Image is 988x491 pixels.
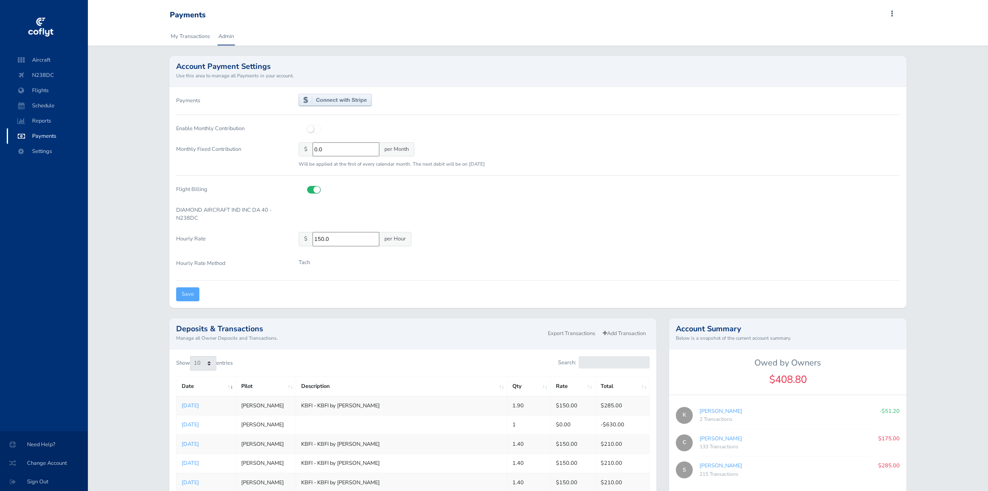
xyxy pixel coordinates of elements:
th: Total: activate to sort column ascending [595,377,650,396]
a: [PERSON_NAME] [699,407,742,415]
label: DIAMOND AIRCRAFT IND INC DA 40 - N238DC [170,203,293,225]
a: [PERSON_NAME] [699,462,742,469]
p: -$51.20 [879,407,900,415]
label: Search: [558,356,650,368]
span: Change Account [10,456,78,471]
td: $150.00 [550,434,595,453]
td: KBFI - KBFI by [PERSON_NAME] [296,396,507,415]
h2: Account Payment Settings [176,63,900,70]
a: [DATE] [182,459,199,467]
a: Export Transactions [544,327,599,340]
td: $0.00 [550,415,595,434]
span: Reports [15,113,79,128]
input: Search: [579,356,650,368]
input: Save [176,287,199,301]
select: Showentries [190,356,216,371]
a: [DATE] [182,402,199,409]
span: C [676,434,693,451]
a: [DATE] [182,440,199,448]
th: Description: activate to sort column ascending [296,377,507,396]
a: [DATE] [182,479,199,486]
div: Payments [170,11,206,20]
td: -$630.00 [595,415,650,434]
span: K [676,407,693,424]
span: Sign Out [10,474,78,489]
div: 215 Transactions [699,470,871,479]
div: $408.80 [669,371,906,387]
td: 1.40 [507,434,551,453]
a: Add Transaction [599,327,650,340]
td: [PERSON_NAME] [236,396,296,415]
td: 1 [507,415,551,434]
td: [PERSON_NAME] [236,454,296,473]
h2: Account Summary [676,325,900,333]
th: Pilot: activate to sort column ascending [236,377,296,396]
span: Need Help? [10,437,78,452]
div: 133 Transactions [699,443,871,451]
td: [PERSON_NAME] [236,415,296,434]
small: Will be applied at the first of every calendar month. The next debit will be on [DATE] [299,161,485,167]
span: S [676,461,693,478]
td: $210.00 [595,434,650,453]
label: Show entries [176,356,233,371]
label: Enable Monthly Contribution [170,122,293,136]
th: Date: activate to sort column ascending [176,377,236,396]
span: Aircraft [15,52,79,68]
h5: Owed by Owners [669,358,906,368]
th: Rate: activate to sort column ascending [550,377,595,396]
span: per Hour [379,232,411,246]
span: Schedule [15,98,79,113]
span: per Month [379,142,414,156]
p: $175.00 [878,434,900,443]
h2: Deposits & Transactions [176,325,544,333]
td: $150.00 [550,396,595,415]
span: $ [299,232,313,246]
div: 2 Transactions [699,415,873,424]
p: $285.00 [878,461,900,470]
span: Payments [15,128,79,144]
a: [PERSON_NAME] [699,435,742,442]
td: $285.00 [595,396,650,415]
label: Hourly Rate [170,232,293,249]
td: 1.90 [507,396,551,415]
small: Below is a snapshot of the current account summary. [676,334,900,342]
small: Manage all Owner Deposits and Transactions. [176,334,544,342]
a: Admin [218,27,235,46]
td: KBFI - KBFI by [PERSON_NAME] [296,454,507,473]
th: Qty: activate to sort column ascending [507,377,551,396]
td: [PERSON_NAME] [236,434,296,453]
p: Tach [299,258,310,267]
span: N238DC [15,68,79,83]
td: $210.00 [595,454,650,473]
img: stripe-connect-c255eb9ebfc5316c8b257b833e9128a69e6f0df0262c56b5df0f3f4dcfbe27cf.png [299,94,372,106]
span: Settings [15,144,79,159]
td: 1.40 [507,454,551,473]
small: Use this area to manage all Payments in your account. [176,72,900,79]
a: My Transactions [170,27,211,46]
td: KBFI - KBFI by [PERSON_NAME] [296,434,507,453]
a: [DATE] [182,421,199,428]
label: Monthly Fixed Contribution [170,142,293,169]
label: Flight Billing [170,183,293,196]
td: $150.00 [550,454,595,473]
label: Hourly Rate Method [170,256,293,273]
span: $ [299,142,313,156]
label: Payments [176,94,200,108]
img: coflyt logo [27,15,54,40]
span: Flights [15,83,79,98]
